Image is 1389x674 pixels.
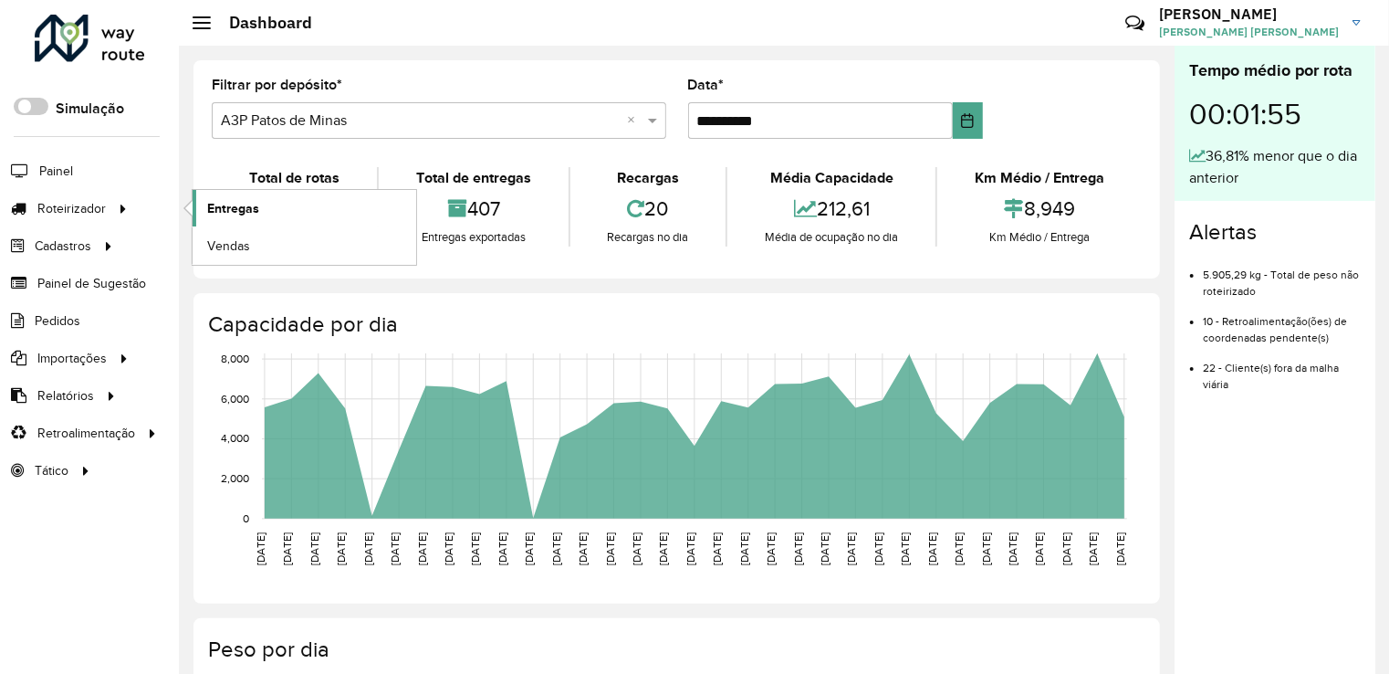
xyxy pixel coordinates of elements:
[577,532,589,565] text: [DATE]
[35,311,80,331] span: Pedidos
[37,199,106,218] span: Roteirizador
[604,532,616,565] text: [DATE]
[942,167,1137,189] div: Km Médio / Entrega
[1203,253,1361,300] li: 5.905,29 kg - Total de peso não roteirizado
[575,189,722,228] div: 20
[221,433,249,445] text: 4,000
[243,512,249,524] text: 0
[221,472,249,484] text: 2,000
[872,532,884,565] text: [DATE]
[953,102,984,139] button: Choose Date
[221,353,249,364] text: 8,000
[953,532,965,565] text: [DATE]
[37,424,135,443] span: Retroalimentação
[684,532,696,565] text: [DATE]
[1034,532,1046,565] text: [DATE]
[383,189,564,228] div: 407
[208,637,1142,663] h4: Peso por dia
[1189,83,1361,145] div: 00:01:55
[792,532,804,565] text: [DATE]
[208,311,1142,338] h4: Capacidade por dia
[443,532,454,565] text: [DATE]
[942,189,1137,228] div: 8,949
[383,228,564,247] div: Entregas exportadas
[732,167,931,189] div: Média Capacidade
[980,532,992,565] text: [DATE]
[37,349,107,368] span: Importações
[496,532,508,565] text: [DATE]
[523,532,535,565] text: [DATE]
[193,227,416,264] a: Vendas
[35,461,68,480] span: Tático
[575,228,722,247] div: Recargas no dia
[469,532,481,565] text: [DATE]
[362,532,374,565] text: [DATE]
[39,162,73,181] span: Painel
[1088,532,1100,565] text: [DATE]
[1114,532,1126,565] text: [DATE]
[1189,219,1361,246] h4: Alertas
[1203,346,1361,393] li: 22 - Cliente(s) fora da malha viária
[1189,145,1361,189] div: 36,81% menor que o dia anterior
[211,13,312,33] h2: Dashboard
[1159,5,1339,23] h3: [PERSON_NAME]
[738,532,750,565] text: [DATE]
[383,167,564,189] div: Total de entregas
[900,532,912,565] text: [DATE]
[207,237,250,256] span: Vendas
[37,274,146,293] span: Painel de Sugestão
[37,386,94,405] span: Relatórios
[56,98,124,120] label: Simulação
[35,237,91,256] span: Cadastros
[550,532,562,565] text: [DATE]
[281,532,293,565] text: [DATE]
[732,189,931,228] div: 212,61
[846,532,858,565] text: [DATE]
[207,199,259,218] span: Entregas
[1203,300,1361,346] li: 10 - Retroalimentação(ões) de coordenadas pendente(s)
[416,532,428,565] text: [DATE]
[308,532,320,565] text: [DATE]
[212,74,342,96] label: Filtrar por depósito
[926,532,938,565] text: [DATE]
[658,532,670,565] text: [DATE]
[1189,58,1361,83] div: Tempo médio por rota
[819,532,830,565] text: [DATE]
[1159,24,1339,40] span: [PERSON_NAME] [PERSON_NAME]
[216,167,372,189] div: Total de rotas
[1007,532,1018,565] text: [DATE]
[335,532,347,565] text: [DATE]
[389,532,401,565] text: [DATE]
[255,532,266,565] text: [DATE]
[1115,4,1154,43] a: Contato Rápido
[1060,532,1072,565] text: [DATE]
[221,393,249,405] text: 6,000
[711,532,723,565] text: [DATE]
[942,228,1137,247] div: Km Médio / Entrega
[628,110,643,132] span: Clear all
[193,190,416,226] a: Entregas
[765,532,777,565] text: [DATE]
[688,74,725,96] label: Data
[732,228,931,247] div: Média de ocupação no dia
[631,532,642,565] text: [DATE]
[575,167,722,189] div: Recargas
